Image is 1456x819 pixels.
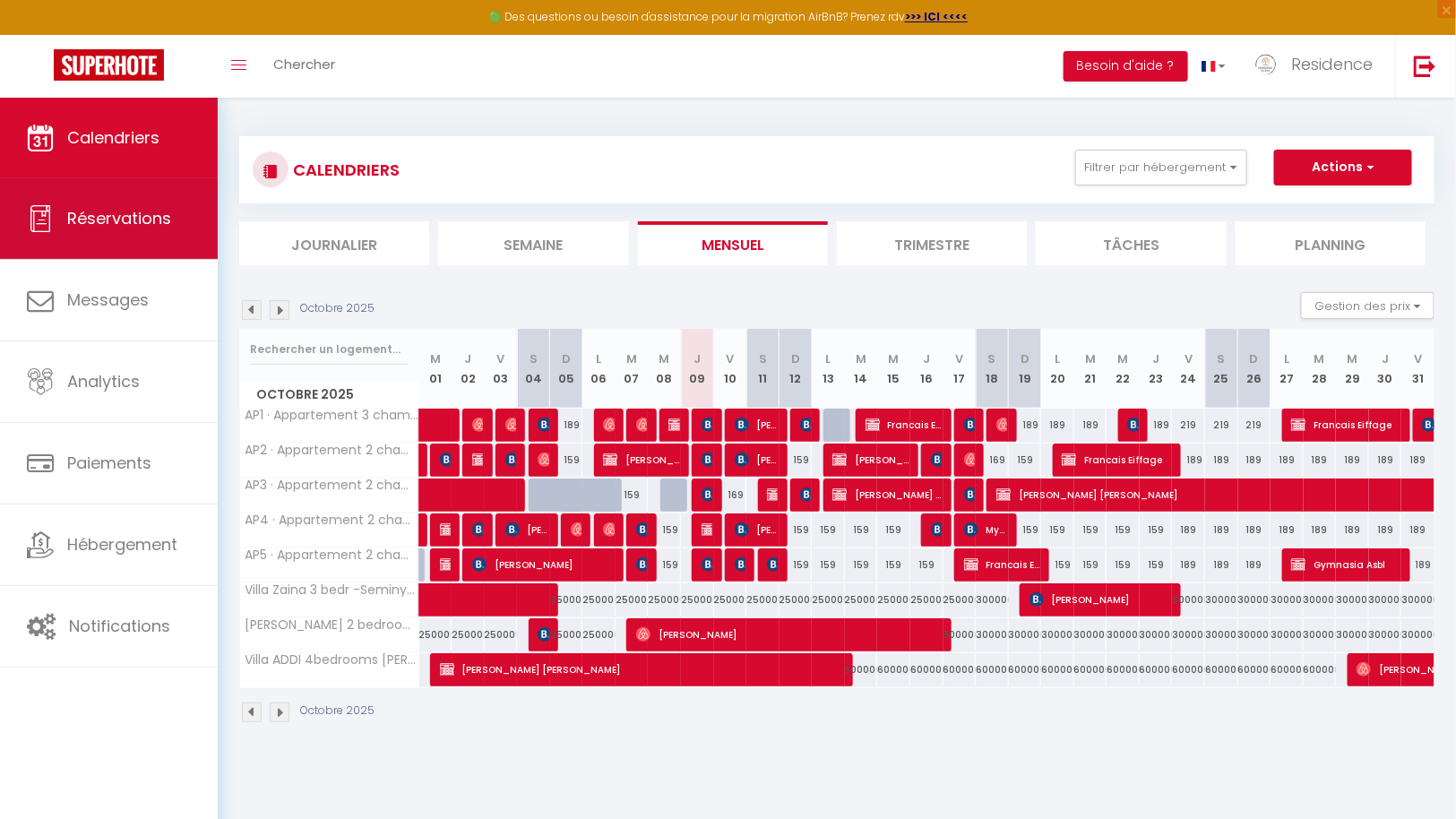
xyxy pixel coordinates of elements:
div: 189 [550,409,583,442]
th: 25 [1205,329,1238,409]
span: [PERSON_NAME] [505,513,549,547]
th: 06 [582,329,616,409]
span: [PERSON_NAME] [440,443,451,477]
span: ⁨[PERSON_NAME]([PERSON_NAME])⁩ [PERSON_NAME] [964,443,975,477]
div: 159 [616,478,649,512]
div: 159 [1041,513,1074,547]
li: Planning [1236,221,1426,265]
span: [PERSON_NAME] [800,408,811,442]
div: 159 [877,548,910,582]
div: 3000000 [1271,583,1304,616]
abbr: D [1250,350,1259,367]
abbr: V [496,350,504,367]
div: 2500000 [550,618,583,651]
div: 3000000 [1271,618,1304,651]
div: 3000000 [976,618,1009,651]
abbr: V [1185,350,1193,367]
abbr: J [694,350,701,367]
abbr: L [597,350,602,367]
a: >>> ICI <<<< [905,9,968,24]
div: 3000000 [1205,618,1238,651]
span: [PERSON_NAME] [603,513,614,547]
span: [PERSON_NAME] [800,478,811,512]
div: 159 [1107,513,1140,547]
span: [PERSON_NAME] [571,513,582,547]
button: Gestion des prix [1301,292,1434,319]
div: 6000000 [845,653,878,686]
span: Francais Eiffage [440,513,451,547]
span: [PERSON_NAME] De la Brethonière [767,478,778,512]
div: 6000000 [910,653,943,686]
abbr: M [659,350,670,367]
span: Francais Eiffage [1062,443,1172,477]
span: [PERSON_NAME] [735,408,779,442]
th: 29 [1336,329,1369,409]
span: [PERSON_NAME] [505,408,516,442]
span: [PERSON_NAME] [636,408,647,442]
span: [PERSON_NAME] [735,547,745,582]
abbr: M [1118,350,1129,367]
span: [PERSON_NAME] [996,408,1007,442]
span: AP2 · Appartement 2 chambres Terrasse [243,444,422,457]
div: 6000000 [877,653,910,686]
span: Mystery Away Days [964,513,1008,547]
div: 189 [1205,513,1238,547]
div: 189 [1336,513,1369,547]
div: 6000000 [1271,653,1304,686]
div: 159 [812,548,845,582]
span: AP3 · Appartement 2 chambres Terrasse [243,478,422,492]
a: ... Residence [1239,35,1395,98]
div: 189 [1304,513,1337,547]
div: 189 [1369,513,1402,547]
span: Residence [1291,53,1373,75]
a: Chercher [260,35,349,98]
div: 2500000 [616,583,649,616]
span: AP1 · Appartement 3 chambres Terrasse [243,409,422,422]
th: 21 [1074,329,1107,409]
div: 189 [1336,444,1369,477]
span: [PERSON_NAME] [702,547,712,582]
div: 6000000 [1009,653,1042,686]
th: 26 [1238,329,1271,409]
div: 159 [877,513,910,547]
div: 159 [780,513,813,547]
div: 6000000 [1107,653,1140,686]
abbr: V [726,350,734,367]
th: 07 [616,329,649,409]
div: 189 [1238,548,1271,582]
abbr: D [562,350,571,367]
span: [PERSON_NAME] Culture [964,478,975,512]
th: 09 [681,329,714,409]
div: 219 [1172,409,1205,442]
div: 2500000 [845,583,878,616]
div: 189 [1172,513,1205,547]
abbr: M [856,350,866,367]
span: Paiements [67,452,151,474]
li: Trimestre [837,221,1027,265]
div: 3000000 [1401,618,1434,651]
div: 159 [1074,548,1107,582]
span: [PERSON_NAME] [472,443,483,477]
div: 159 [1009,444,1042,477]
span: Villa ADDI 4bedrooms [PERSON_NAME] [243,653,422,667]
abbr: M [1314,350,1325,367]
th: 28 [1304,329,1337,409]
div: 3000000 [1140,618,1173,651]
div: 3000000 [1107,618,1140,651]
span: Notifications [69,615,170,637]
span: Réservations [67,207,171,229]
span: Francais Eiffage [668,408,679,442]
img: logout [1414,55,1436,77]
div: 159 [845,548,878,582]
div: 219 [1238,409,1271,442]
div: 169 [714,478,747,512]
abbr: M [626,350,637,367]
span: Francais Eiffage [866,408,943,442]
div: 159 [780,548,813,582]
div: 6000000 [1238,653,1271,686]
div: 3000000 [1304,583,1337,616]
th: 08 [648,329,681,409]
div: 189 [1401,513,1434,547]
img: Super Booking [54,49,164,81]
span: [PERSON_NAME] [603,408,614,442]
